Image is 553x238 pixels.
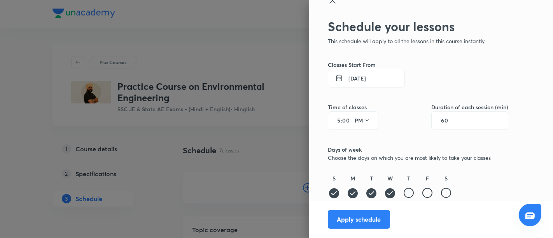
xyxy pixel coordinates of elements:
h6: S [444,174,448,182]
h6: M [350,174,355,182]
h6: S [332,174,336,182]
h6: Classes Start From [328,61,508,69]
div: : [328,111,378,130]
h6: T [370,174,373,182]
h6: W [387,174,393,182]
button: Apply schedule [328,210,390,229]
p: This schedule will apply to all the lessons in this course instantly [328,37,508,45]
button: [DATE] [328,69,405,87]
button: PM [352,114,373,127]
p: Choose the days on which you are most likely to take your classes [328,154,508,162]
h6: Days of week [328,145,508,154]
h6: Time of classes [328,103,378,111]
h2: Schedule your lessons [328,19,508,34]
h6: F [426,174,429,182]
h6: Duration of each session (min) [431,103,508,111]
h6: T [407,174,410,182]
